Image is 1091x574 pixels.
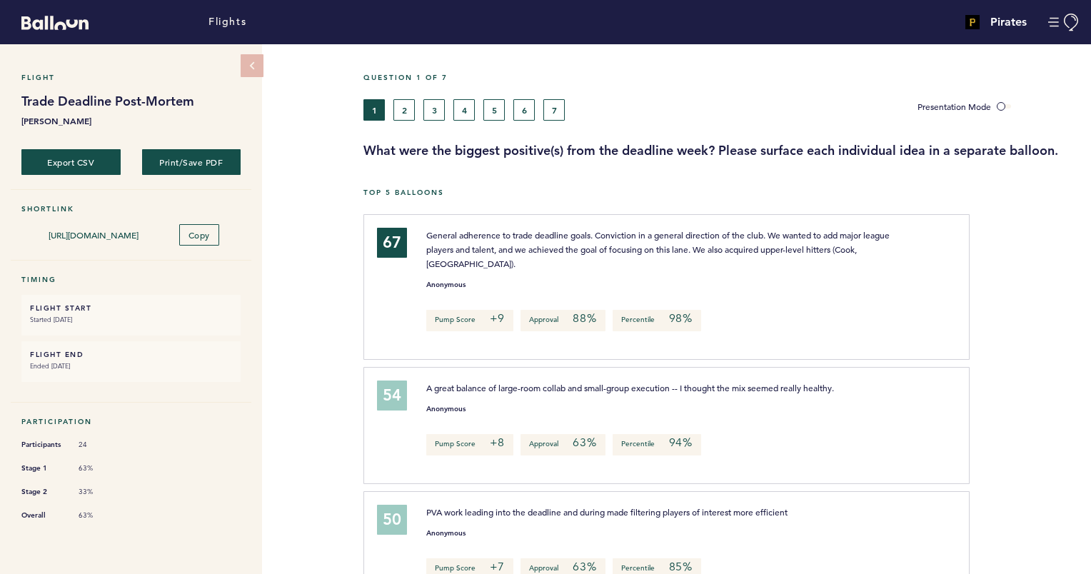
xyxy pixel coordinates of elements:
[30,303,232,313] h6: FLIGHT START
[21,508,64,523] span: Overall
[669,311,693,326] em: 98%
[21,204,241,213] h5: Shortlink
[573,311,596,326] em: 88%
[142,149,241,175] button: Print/Save PDF
[208,14,246,30] a: Flights
[426,281,466,288] small: Anonymous
[21,93,241,110] h1: Trade Deadline Post-Mortem
[377,505,407,535] div: 50
[21,114,241,128] b: [PERSON_NAME]
[426,229,892,269] span: General adherence to trade deadline goals. Conviction in a general direction of the club. We want...
[483,99,505,121] button: 5
[990,14,1027,31] h4: Pirates
[79,440,121,450] span: 24
[669,560,693,574] em: 85%
[521,310,605,331] p: Approval
[426,406,466,413] small: Anonymous
[79,487,121,497] span: 33%
[453,99,475,121] button: 4
[426,310,514,331] p: Pump Score
[179,224,219,246] button: Copy
[513,99,535,121] button: 6
[21,485,64,499] span: Stage 2
[669,435,693,450] em: 94%
[377,381,407,411] div: 54
[79,463,121,473] span: 63%
[21,275,241,284] h5: Timing
[377,228,407,258] div: 67
[573,560,596,574] em: 63%
[426,382,834,393] span: A great balance of large-room collab and small-group execution -- I thought the mix seemed really...
[423,99,445,121] button: 3
[188,229,210,241] span: Copy
[490,560,506,574] em: +7
[363,73,1080,82] h5: Question 1 of 7
[21,417,241,426] h5: Participation
[393,99,415,121] button: 2
[21,461,64,475] span: Stage 1
[573,435,596,450] em: 63%
[426,506,788,518] span: PVA work leading into the deadline and during made filtering players of interest more efficient
[30,350,232,359] h6: FLIGHT END
[613,310,701,331] p: Percentile
[363,142,1080,159] h3: What were the biggest positive(s) from the deadline week? Please surface each individual idea in ...
[21,73,241,82] h5: Flight
[613,434,701,455] p: Percentile
[1048,14,1080,31] button: Manage Account
[490,435,506,450] em: +8
[363,99,385,121] button: 1
[917,101,991,112] span: Presentation Mode
[21,149,121,175] button: Export CSV
[79,510,121,520] span: 63%
[490,311,506,326] em: +9
[426,530,466,537] small: Anonymous
[21,16,89,30] svg: Balloon
[521,434,605,455] p: Approval
[426,434,514,455] p: Pump Score
[21,438,64,452] span: Participants
[30,313,232,327] small: Started [DATE]
[363,188,1080,197] h5: Top 5 Balloons
[543,99,565,121] button: 7
[30,359,232,373] small: Ended [DATE]
[11,14,89,29] a: Balloon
